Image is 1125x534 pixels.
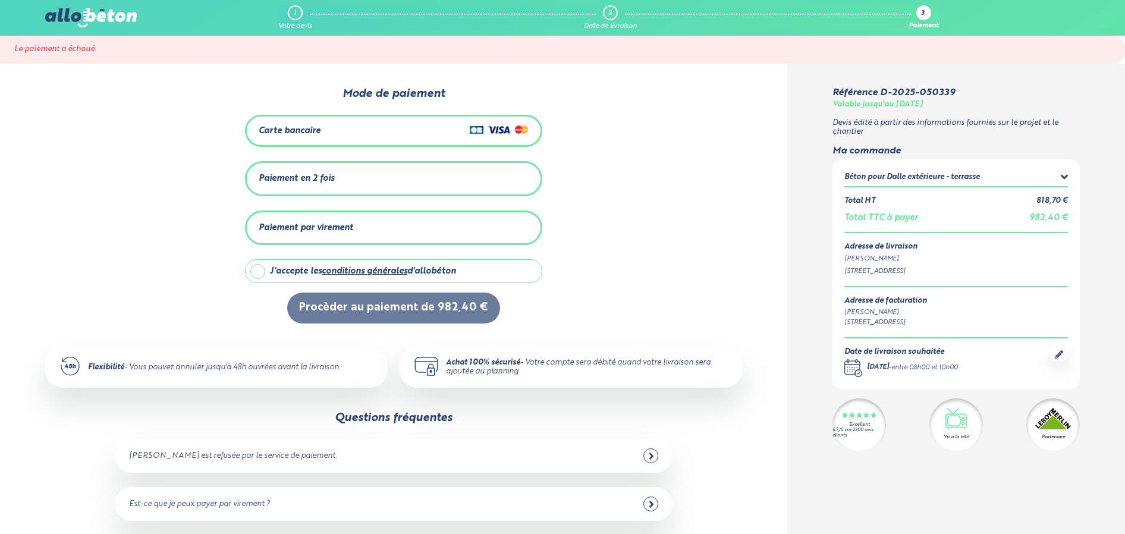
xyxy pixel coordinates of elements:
div: [DATE] [867,363,889,373]
div: entre 08h00 et 10h00 [891,363,958,373]
div: Paiement par virement [259,223,353,233]
div: Mode de paiement [184,87,603,100]
div: Questions fréquentes [335,412,452,425]
div: Excellent [849,422,870,428]
a: 2 Date de livraison [584,5,637,30]
div: Date de livraison souhaitée [844,348,958,357]
div: J'accepte les d'allobéton [270,266,456,277]
div: Total TTC à payer [844,213,918,223]
div: Votre devis [278,23,312,30]
div: Partenaire [1042,434,1065,441]
iframe: Help widget launcher [1019,488,1112,521]
div: 818,70 € [1036,197,1068,206]
div: Carte bancaire [259,126,320,136]
div: Valable jusqu'au [DATE] [832,100,923,109]
div: [PERSON_NAME] [844,254,1068,264]
img: allobéton [45,8,137,27]
div: Paiement [909,23,938,30]
div: - Votre compte sera débité quand votre livraison sera ajoutée au planning [446,359,728,376]
strong: Achat 100% sécurisé [446,359,520,366]
div: Vu à la télé [944,434,969,441]
div: Adresse de livraison [844,243,1068,252]
div: Est-ce que je peux payer par virement ? [129,500,270,509]
div: - [867,363,958,373]
div: Adresse de facturation [844,297,927,306]
img: Cartes de crédit [470,122,529,137]
div: 3 [921,10,925,18]
div: 1 [294,10,296,17]
div: Référence D-2025-050339 [832,87,955,98]
div: 2 [608,10,612,17]
div: Ma commande [832,146,1080,156]
div: Le paiement a échoué [14,45,1111,54]
div: Paiement en 2 fois [259,174,334,184]
div: [STREET_ADDRESS] [844,318,927,328]
div: [STREET_ADDRESS] [844,266,1068,277]
div: Date de livraison [584,23,637,30]
div: Total HT [844,197,875,206]
div: [PERSON_NAME] est refusée par le service de paiement. [129,452,337,461]
strong: Flexibilité [88,363,124,371]
button: Procèder au paiement de 982,40 € [287,293,500,323]
p: Devis édité à partir des informations fournies sur le projet et le chantier [832,119,1080,136]
summary: Béton pour Dalle extérieure - terrasse [844,171,1068,186]
a: 3 Paiement [909,5,938,30]
div: 4.7/5 sur 2300 avis clients [832,428,886,438]
div: [PERSON_NAME] [844,307,927,318]
div: - Vous pouvez annuler jusqu'à 48h ouvrées avant la livraison [88,363,339,372]
a: 1 Votre devis [278,5,312,30]
span: 982,40 € [1029,213,1068,222]
a: conditions générales [322,267,407,275]
div: Béton pour Dalle extérieure - terrasse [844,173,980,182]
